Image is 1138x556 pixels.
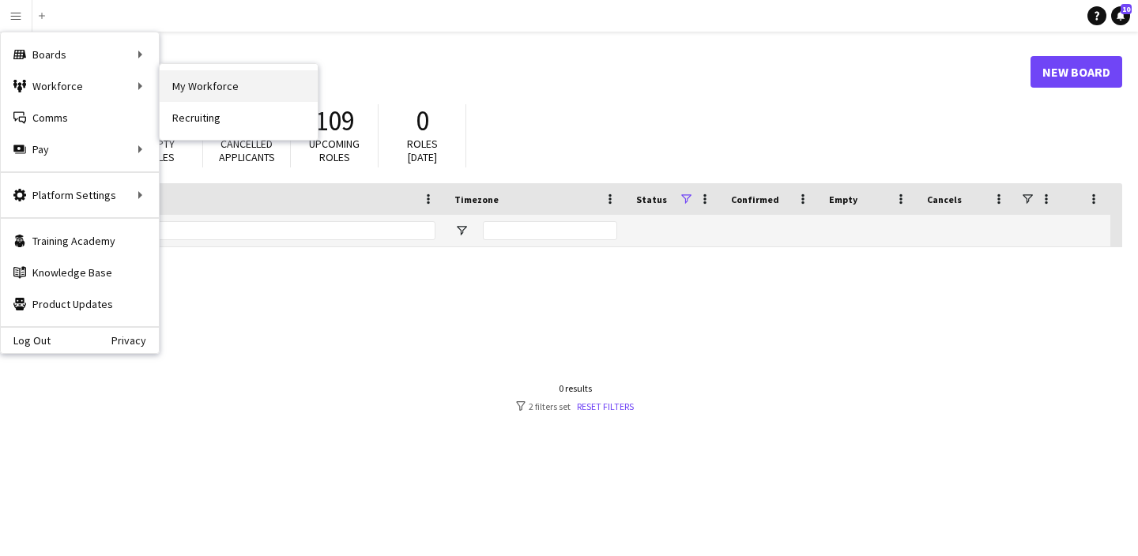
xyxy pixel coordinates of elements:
[1,133,159,165] div: Pay
[1121,4,1132,14] span: 10
[516,382,634,394] div: 0 results
[160,70,318,102] a: My Workforce
[1,179,159,211] div: Platform Settings
[1,288,159,320] a: Product Updates
[829,193,857,205] span: Empty
[1,102,159,133] a: Comms
[315,103,355,138] span: 109
[454,224,469,238] button: Open Filter Menu
[416,103,429,138] span: 0
[1,70,159,102] div: Workforce
[1,225,159,257] a: Training Academy
[407,137,438,164] span: Roles [DATE]
[636,193,667,205] span: Status
[1,39,159,70] div: Boards
[1,257,159,288] a: Knowledge Base
[111,334,159,347] a: Privacy
[1031,56,1122,88] a: New Board
[66,221,435,240] input: Board name Filter Input
[516,400,634,412] div: 2 filters set
[28,60,1031,84] h1: Boards
[309,137,360,164] span: Upcoming roles
[454,193,499,205] span: Timezone
[219,137,275,164] span: Cancelled applicants
[577,400,634,412] a: Reset filters
[927,193,962,205] span: Cancels
[731,193,779,205] span: Confirmed
[483,221,617,240] input: Timezone Filter Input
[1,334,51,347] a: Log Out
[1111,6,1130,25] a: 10
[160,102,318,133] a: Recruiting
